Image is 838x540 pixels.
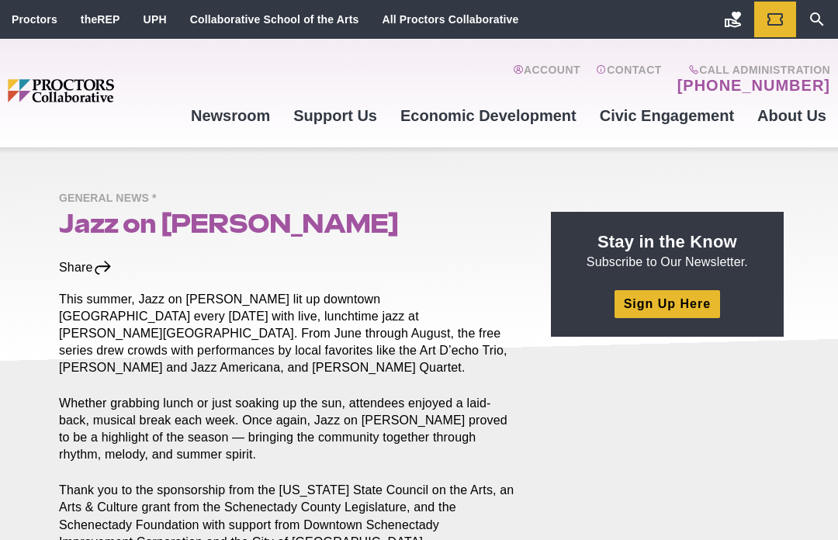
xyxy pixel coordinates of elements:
img: Proctors logo [8,79,179,102]
a: Economic Development [389,95,588,137]
a: theREP [81,13,120,26]
a: UPH [144,13,167,26]
a: Account [513,64,580,95]
a: [PHONE_NUMBER] [677,76,830,95]
a: Search [796,2,838,37]
a: Collaborative School of the Arts [190,13,359,26]
a: About Us [746,95,838,137]
a: Contact [596,64,662,95]
h1: Jazz on [PERSON_NAME] [59,209,515,238]
p: This summer, Jazz on [PERSON_NAME] lit up downtown [GEOGRAPHIC_DATA] every [DATE] with live, lunc... [59,291,515,376]
a: Proctors [12,13,57,26]
span: General News * [59,189,164,209]
a: Civic Engagement [588,95,746,137]
p: Subscribe to Our Newsletter. [570,230,765,271]
a: Newsroom [179,95,282,137]
div: Share [59,259,113,276]
a: Sign Up Here [615,290,720,317]
p: Whether grabbing lunch or just soaking up the sun, attendees enjoyed a laid-back, musical break e... [59,395,515,463]
a: General News * [59,191,164,204]
a: All Proctors Collaborative [382,13,518,26]
strong: Stay in the Know [597,232,737,251]
a: Support Us [282,95,389,137]
span: Call Administration [673,64,830,76]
